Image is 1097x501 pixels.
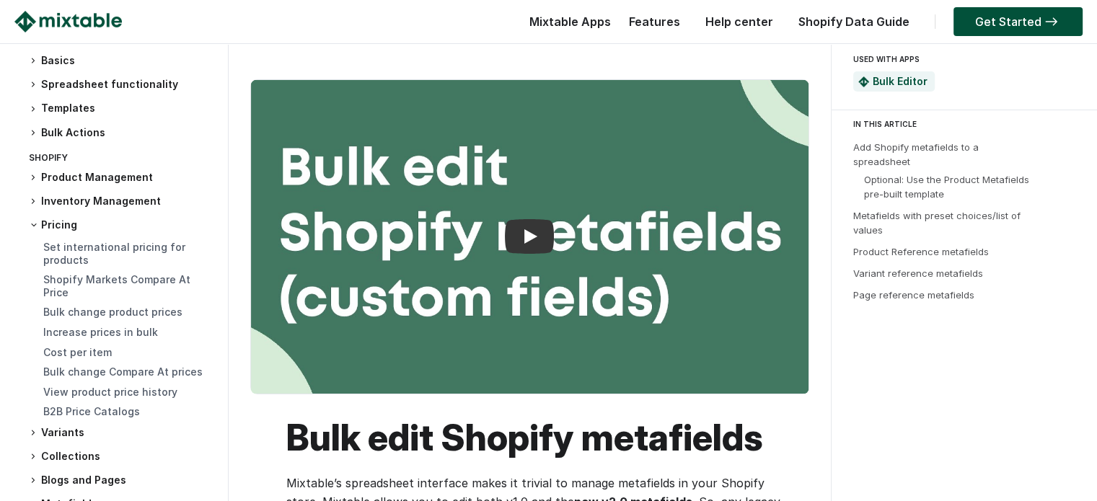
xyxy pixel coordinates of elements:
h3: Bulk Actions [29,125,213,141]
img: Mixtable Spreadsheet Bulk Editor App [858,76,869,87]
a: Features [622,14,687,29]
img: arrow-right.svg [1041,17,1061,26]
h1: Bulk edit Shopify metafields [286,416,788,459]
a: Bulk Editor [873,75,928,87]
img: Mixtable logo [14,11,122,32]
a: Product Reference metafields [853,246,989,257]
a: Bulk change product prices [43,306,182,318]
h3: Spreadsheet functionality [29,77,213,92]
h3: Product Management [29,170,213,185]
h3: Basics [29,53,213,68]
h3: Blogs and Pages [29,473,213,488]
div: Mixtable Apps [522,11,611,40]
h3: Inventory Management [29,194,213,209]
a: Metafields with preset choices/list of values [853,210,1021,236]
div: USED WITH APPS [853,50,1070,68]
h3: Collections [29,449,213,464]
div: Shopify [29,149,213,170]
h3: Templates [29,101,213,116]
h3: Pricing [29,218,213,232]
div: IN THIS ARTICLE [853,118,1084,130]
a: Add Shopify metafields to a spreadsheet [853,141,979,167]
a: Optional: Use the Product Metafields pre-built template [864,174,1029,200]
a: Shopify Data Guide [791,14,917,29]
a: Variant reference metafields [853,267,983,279]
a: Set international pricing for products [43,241,185,266]
h3: Variants [29,425,213,440]
a: Page reference metafields [853,289,974,301]
a: Increase prices in bulk [43,326,158,338]
a: Bulk change Compare At prices [43,365,203,378]
a: B2B Price Catalogs [43,405,140,417]
a: Help center [698,14,780,29]
a: Cost per item [43,346,112,358]
a: Get Started [953,7,1083,36]
a: Shopify Markets Compare At Price [43,273,190,298]
a: View product price history [43,386,177,398]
